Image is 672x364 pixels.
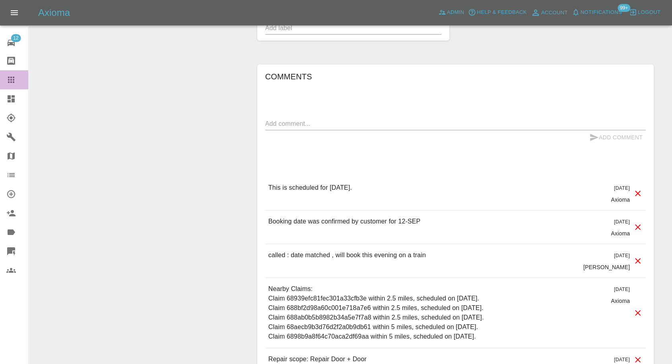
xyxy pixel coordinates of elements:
[268,354,367,364] p: Repair scope: Repair Door + Door
[529,6,570,19] a: Account
[265,70,646,83] h6: Comments
[611,196,630,204] p: Axioma
[268,284,484,341] p: Nearby Claims: Claim 68939efc81fec301a33cfb3e within 2.5 miles, scheduled on [DATE]. Claim 688bf2...
[581,8,622,17] span: Notifications
[268,183,352,193] p: This is scheduled for [DATE].
[611,297,630,305] p: Axioma
[614,219,630,225] span: [DATE]
[265,22,420,34] input: Add label
[614,287,630,292] span: [DATE]
[614,357,630,362] span: [DATE]
[466,6,528,19] button: Help & Feedback
[614,253,630,258] span: [DATE]
[436,6,466,19] a: Admin
[583,263,630,271] p: [PERSON_NAME]
[618,4,630,12] span: 99+
[638,8,660,17] span: Logout
[268,250,426,260] p: called : date matched , will book this evening on a train
[614,185,630,191] span: [DATE]
[627,6,662,19] button: Logout
[447,8,464,17] span: Admin
[268,217,421,226] p: Booking date was confirmed by customer for 12-SEP
[38,6,70,19] h5: Axioma
[477,8,526,17] span: Help & Feedback
[541,8,568,17] span: Account
[11,34,21,42] span: 12
[611,229,630,237] p: Axioma
[570,6,624,19] button: Notifications
[5,3,24,22] button: Open drawer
